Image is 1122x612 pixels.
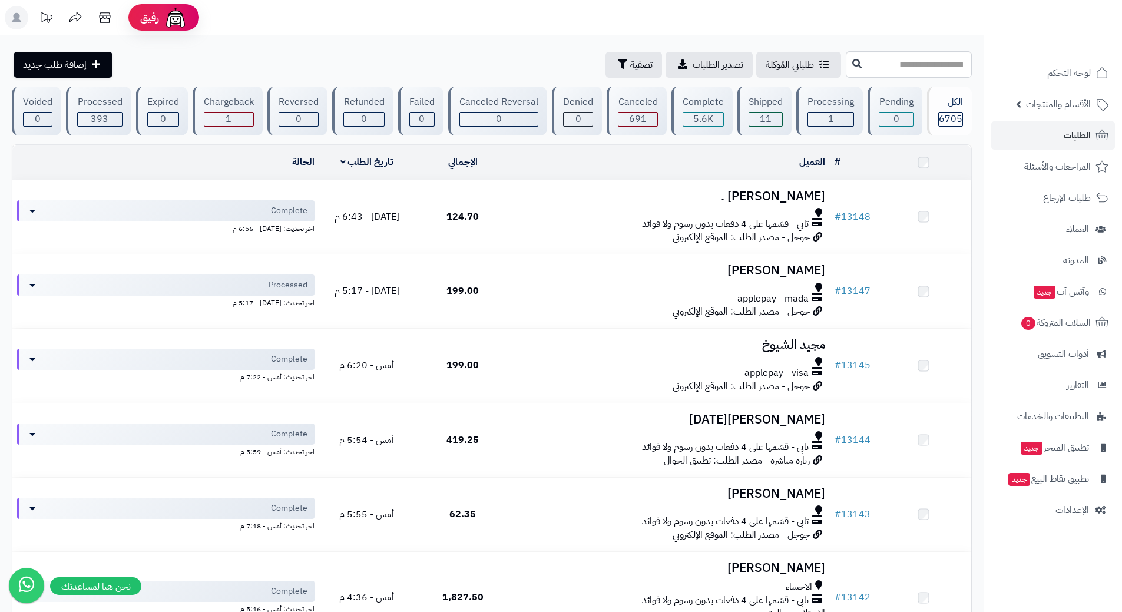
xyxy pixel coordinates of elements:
span: جوجل - مصدر الطلب: الموقع الإلكتروني [673,305,810,319]
h3: مجيد الشيوخ [515,338,825,352]
a: أدوات التسويق [991,340,1115,368]
span: تابي - قسّمها على 4 دفعات بدون رسوم ولا فوائد [642,515,809,528]
span: تصدير الطلبات [693,58,743,72]
div: Failed [409,95,435,109]
span: 199.00 [446,358,479,372]
span: تصفية [630,58,653,72]
h3: [PERSON_NAME][DATE] [515,413,825,426]
span: applepay - visa [744,366,809,380]
span: جديد [1008,473,1030,486]
span: تطبيق نقاط البيع [1007,471,1089,487]
a: Voided 0 [9,87,64,135]
div: 0 [148,113,178,126]
span: # [835,210,841,224]
a: العملاء [991,215,1115,243]
a: العميل [799,155,825,169]
a: Processed 393 [64,87,133,135]
span: [DATE] - 6:43 م [335,210,399,224]
span: المدونة [1063,252,1089,269]
span: # [835,433,841,447]
div: Complete [683,95,724,109]
a: التطبيقات والخدمات [991,402,1115,431]
a: Shipped 11 [735,87,794,135]
div: Refunded [343,95,384,109]
a: السلات المتروكة0 [991,309,1115,337]
div: Canceled [618,95,657,109]
h3: [PERSON_NAME] [515,561,825,575]
span: 124.70 [446,210,479,224]
a: Expired 0 [134,87,190,135]
a: # [835,155,840,169]
div: Processing [807,95,854,109]
span: 0 [160,112,166,126]
span: أدوات التسويق [1038,346,1089,362]
span: 691 [629,112,647,126]
a: التقارير [991,371,1115,399]
div: Processed [77,95,122,109]
a: #13144 [835,433,871,447]
a: وآتس آبجديد [991,277,1115,306]
span: 0 [893,112,899,126]
a: Complete 5.6K [669,87,735,135]
span: 5.6K [693,112,713,126]
span: جديد [1021,442,1042,455]
a: #13145 [835,358,871,372]
span: تطبيق المتجر [1020,439,1089,456]
span: أمس - 5:55 م [339,507,394,521]
span: Complete [271,585,307,597]
div: Voided [23,95,52,109]
span: 0 [35,112,41,126]
a: Reversed 0 [265,87,330,135]
a: المراجعات والأسئلة [991,153,1115,181]
div: الكل [938,95,963,109]
a: #13142 [835,590,871,604]
a: Canceled 691 [604,87,668,135]
span: 0 [1021,317,1035,330]
span: 199.00 [446,284,479,298]
div: 0 [564,113,593,126]
span: رفيق [140,11,159,25]
span: جوجل - مصدر الطلب: الموقع الإلكتروني [673,528,810,542]
div: 0 [24,113,52,126]
a: الإعدادات [991,496,1115,524]
div: 11 [749,113,782,126]
span: طلباتي المُوكلة [766,58,814,72]
div: اخر تحديث: أمس - 5:59 م [17,445,315,457]
span: 0 [419,112,425,126]
a: Processing 1 [794,87,865,135]
div: اخر تحديث: [DATE] - 6:56 م [17,221,315,234]
a: تاريخ الطلب [340,155,394,169]
span: الأقسام والمنتجات [1026,96,1091,113]
img: logo-2.png [1042,30,1111,55]
a: تطبيق المتجرجديد [991,434,1115,462]
span: 393 [91,112,108,126]
div: Shipped [749,95,783,109]
div: 0 [460,113,538,126]
span: العملاء [1066,221,1089,237]
a: الكل6705 [925,87,974,135]
span: applepay - mada [737,292,809,306]
a: الحالة [292,155,315,169]
a: تحديثات المنصة [31,6,61,32]
span: وآتس آب [1032,283,1089,300]
span: جديد [1034,286,1055,299]
span: الطلبات [1064,127,1091,144]
span: جوجل - مصدر الطلب: الموقع الإلكتروني [673,230,810,244]
div: Reversed [279,95,319,109]
span: # [835,590,841,604]
span: # [835,507,841,521]
span: Complete [271,205,307,217]
a: الإجمالي [448,155,478,169]
a: المدونة [991,246,1115,274]
span: 62.35 [449,507,476,521]
div: 1 [204,113,253,126]
a: #13143 [835,507,871,521]
span: التطبيقات والخدمات [1017,408,1089,425]
a: تطبيق نقاط البيعجديد [991,465,1115,493]
span: السلات المتروكة [1020,315,1091,331]
span: تابي - قسّمها على 4 دفعات بدون رسوم ولا فوائد [642,594,809,607]
div: اخر تحديث: أمس - 7:18 م [17,519,315,531]
span: تابي - قسّمها على 4 دفعات بدون رسوم ولا فوائد [642,441,809,454]
span: 0 [361,112,367,126]
a: Denied 0 [550,87,604,135]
